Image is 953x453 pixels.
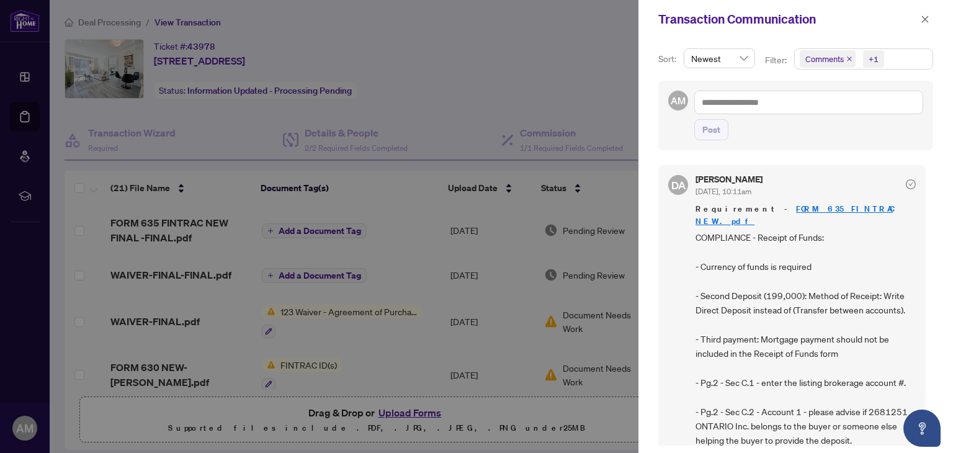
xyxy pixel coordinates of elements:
button: Post [694,119,728,140]
button: Open asap [903,410,941,447]
span: close [846,56,852,62]
span: [DATE], 10:11am [696,187,751,196]
p: Filter: [765,53,789,67]
span: Comments [800,50,856,68]
div: Transaction Communication [658,10,917,29]
span: Requirement - [696,203,916,228]
span: AM [671,93,686,108]
span: Comments [805,53,844,65]
h5: [PERSON_NAME] [696,175,763,184]
span: DA [671,176,686,193]
span: check-circle [906,179,916,189]
span: Newest [691,49,748,68]
p: Sort: [658,52,679,66]
div: +1 [869,53,879,65]
span: close [921,15,929,24]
